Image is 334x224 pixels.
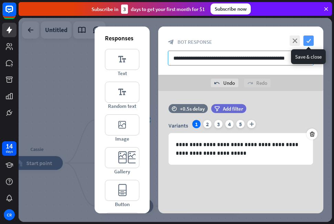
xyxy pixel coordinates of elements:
button: Open LiveChat chat widget [6,3,26,23]
i: undo [214,80,220,86]
div: Redo [244,79,271,87]
div: +0.5s delay [180,105,205,112]
a: 14 days [2,141,17,156]
i: filter [214,106,220,111]
div: Subscribe in days to get your first month for $1 [91,4,205,14]
div: CR [4,209,15,220]
i: check [303,35,314,46]
div: Undo [211,79,238,87]
div: 5 [236,120,245,128]
div: days [6,149,13,154]
div: 3 [121,4,128,14]
div: 14 [6,143,13,149]
div: 2 [203,120,212,128]
div: 1 [192,120,201,128]
div: 4 [225,120,234,128]
i: time [172,106,177,111]
i: block_bot_response [168,39,174,45]
i: redo [247,80,253,86]
div: Subscribe now [211,3,251,14]
i: close [290,35,300,46]
span: Bot Response [177,39,212,45]
span: Variants [169,122,188,129]
div: 3 [214,120,223,128]
span: Add filter [223,105,243,112]
i: plus [247,120,256,128]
